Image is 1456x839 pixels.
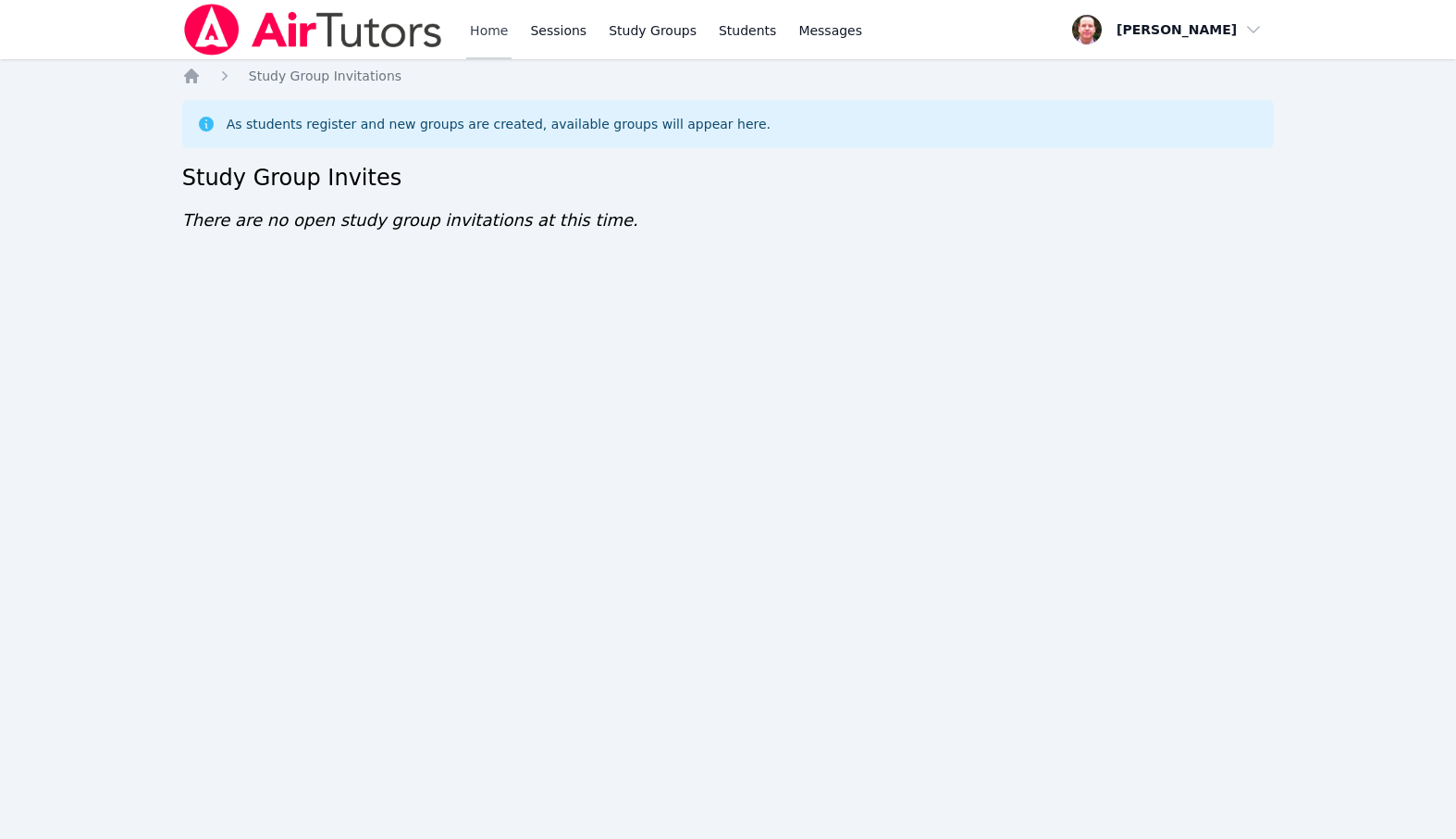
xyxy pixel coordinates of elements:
h2: Study Group Invites [182,163,1275,193]
a: Study Group Invitations [249,67,401,85]
div: As students register and new groups are created, available groups will appear here. [227,115,771,133]
img: Air Tutors [182,4,444,56]
span: There are no open study group invitations at this time. [182,210,638,230]
span: Study Group Invitations [249,69,401,83]
span: Messages [798,21,862,40]
nav: Breadcrumb [182,67,1275,85]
